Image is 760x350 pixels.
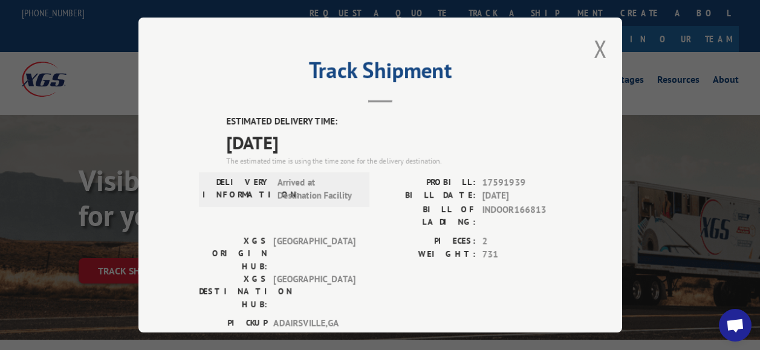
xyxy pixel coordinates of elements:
div: Open chat [719,309,752,342]
span: 2 [482,235,562,248]
span: [DATE] [226,129,562,156]
span: INDOOR166813 [482,203,562,228]
label: DELIVERY INFORMATION: [203,176,271,203]
div: The estimated time is using the time zone for the delivery destination. [226,156,562,167]
span: [GEOGRAPHIC_DATA] [273,235,355,273]
label: XGS ORIGIN HUB: [199,235,267,273]
label: PIECES: [380,235,476,248]
label: XGS DESTINATION HUB: [199,273,267,311]
label: BILL OF LADING: [380,203,476,228]
span: 17591939 [482,176,562,190]
h2: Track Shipment [199,62,562,85]
span: [GEOGRAPHIC_DATA] [273,273,355,311]
label: ESTIMATED DELIVERY TIME: [226,115,562,129]
label: PROBILL: [380,176,476,190]
span: ADAIRSVILLE , GA [273,317,355,342]
label: WEIGHT: [380,248,476,262]
span: 731 [482,248,562,262]
span: Arrived at Destination Facility [277,176,359,203]
button: Close modal [594,33,607,65]
label: BILL DATE: [380,189,476,203]
label: PICKUP CITY: [199,317,267,342]
span: [DATE] [482,189,562,203]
